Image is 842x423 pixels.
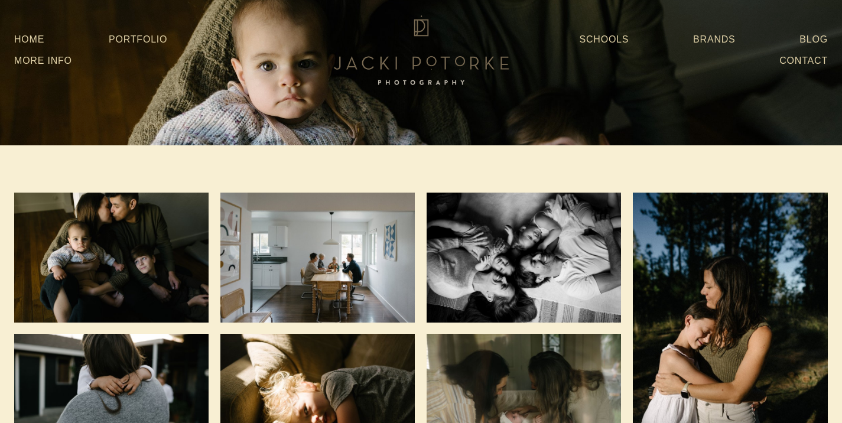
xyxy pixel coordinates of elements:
a: Home [14,29,44,50]
img: breard-teaser-jackipotorkephoto-47.jpg [427,193,621,323]
a: Blog [799,29,828,50]
img: heim-2022-jackipotorkephoto-59.jpg [220,193,415,323]
a: Schools [579,29,629,50]
img: Jacki Potorke Sacramento Family Photographer [327,12,516,88]
a: Brands [693,29,735,50]
a: Portfolio [109,34,167,44]
a: Contact [779,50,828,71]
img: molina-nov2023-jackipotorkephoto-416.jpg [14,193,209,323]
a: More Info [14,50,72,71]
